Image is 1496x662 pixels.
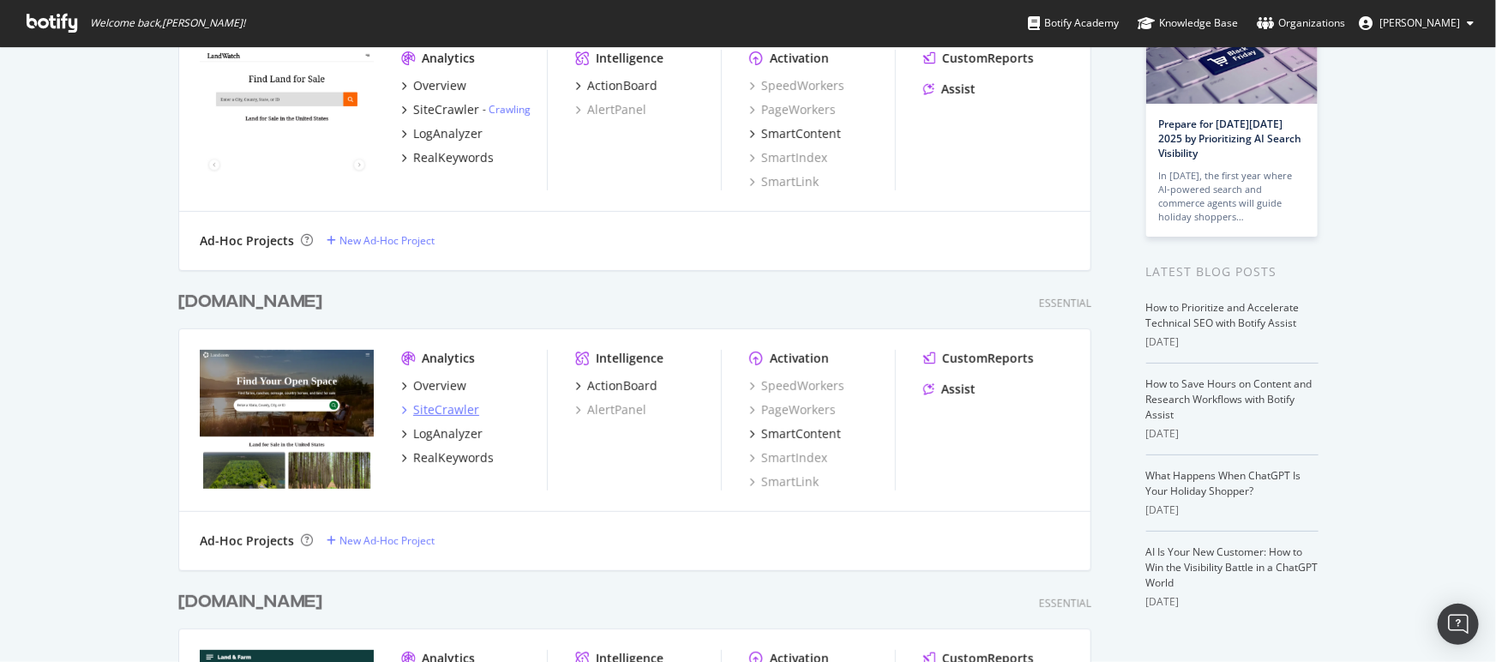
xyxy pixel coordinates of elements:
[413,449,494,466] div: RealKeywords
[1146,503,1319,518] div: [DATE]
[413,77,466,94] div: Overview
[1039,596,1091,611] div: Essential
[200,50,374,189] img: landwatch.com
[1146,468,1301,498] a: What Happens When ChatGPT Is Your Holiday Shopper?
[200,232,294,250] div: Ad-Hoc Projects
[401,125,483,142] a: LogAnalyzer
[1146,334,1319,350] div: [DATE]
[339,233,435,248] div: New Ad-Hoc Project
[761,425,841,442] div: SmartContent
[749,401,836,418] a: PageWorkers
[575,377,658,394] a: ActionBoard
[483,102,531,117] div: -
[1146,14,1318,104] img: Prepare for Black Friday 2025 by Prioritizing AI Search Visibility
[941,81,976,98] div: Assist
[1379,15,1460,30] span: Michael Glavac
[90,16,245,30] span: Welcome back, [PERSON_NAME] !
[178,290,329,315] a: [DOMAIN_NAME]
[413,125,483,142] div: LogAnalyzer
[1146,594,1319,610] div: [DATE]
[923,381,976,398] a: Assist
[749,173,819,190] a: SmartLink
[1146,300,1300,330] a: How to Prioritize and Accelerate Technical SEO with Botify Assist
[1146,262,1319,281] div: Latest Blog Posts
[575,77,658,94] a: ActionBoard
[923,350,1034,367] a: CustomReports
[327,533,435,548] a: New Ad-Hoc Project
[413,377,466,394] div: Overview
[1438,604,1479,645] div: Open Intercom Messenger
[413,401,479,418] div: SiteCrawler
[770,50,829,67] div: Activation
[575,101,646,118] a: AlertPanel
[749,125,841,142] a: SmartContent
[1146,426,1319,442] div: [DATE]
[422,350,475,367] div: Analytics
[761,125,841,142] div: SmartContent
[413,101,479,118] div: SiteCrawler
[770,350,829,367] div: Activation
[923,81,976,98] a: Assist
[1257,15,1345,32] div: Organizations
[422,50,475,67] div: Analytics
[1159,117,1302,160] a: Prepare for [DATE][DATE] 2025 by Prioritizing AI Search Visibility
[942,50,1034,67] div: CustomReports
[749,77,844,94] a: SpeedWorkers
[327,233,435,248] a: New Ad-Hoc Project
[1159,169,1305,224] div: In [DATE], the first year where AI-powered search and commerce agents will guide holiday shoppers…
[749,473,819,490] a: SmartLink
[178,590,322,615] div: [DOMAIN_NAME]
[401,77,466,94] a: Overview
[1138,15,1238,32] div: Knowledge Base
[587,77,658,94] div: ActionBoard
[339,533,435,548] div: New Ad-Hoc Project
[401,101,531,118] a: SiteCrawler- Crawling
[749,101,836,118] a: PageWorkers
[401,401,479,418] a: SiteCrawler
[200,533,294,550] div: Ad-Hoc Projects
[178,590,329,615] a: [DOMAIN_NAME]
[1146,545,1319,590] a: AI Is Your New Customer: How to Win the Visibility Battle in a ChatGPT World
[1028,15,1119,32] div: Botify Academy
[178,290,322,315] div: [DOMAIN_NAME]
[489,102,531,117] a: Crawling
[1146,376,1313,422] a: How to Save Hours on Content and Research Workflows with Botify Assist
[942,350,1034,367] div: CustomReports
[596,350,664,367] div: Intelligence
[596,50,664,67] div: Intelligence
[587,377,658,394] div: ActionBoard
[923,50,1034,67] a: CustomReports
[413,149,494,166] div: RealKeywords
[575,401,646,418] a: AlertPanel
[401,425,483,442] a: LogAnalyzer
[401,377,466,394] a: Overview
[401,149,494,166] a: RealKeywords
[749,425,841,442] a: SmartContent
[401,449,494,466] a: RealKeywords
[1345,9,1487,37] button: [PERSON_NAME]
[749,149,827,166] a: SmartIndex
[413,425,483,442] div: LogAnalyzer
[749,377,844,394] a: SpeedWorkers
[1039,296,1091,310] div: Essential
[749,449,827,466] a: SmartIndex
[200,350,374,489] img: land.com
[941,381,976,398] div: Assist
